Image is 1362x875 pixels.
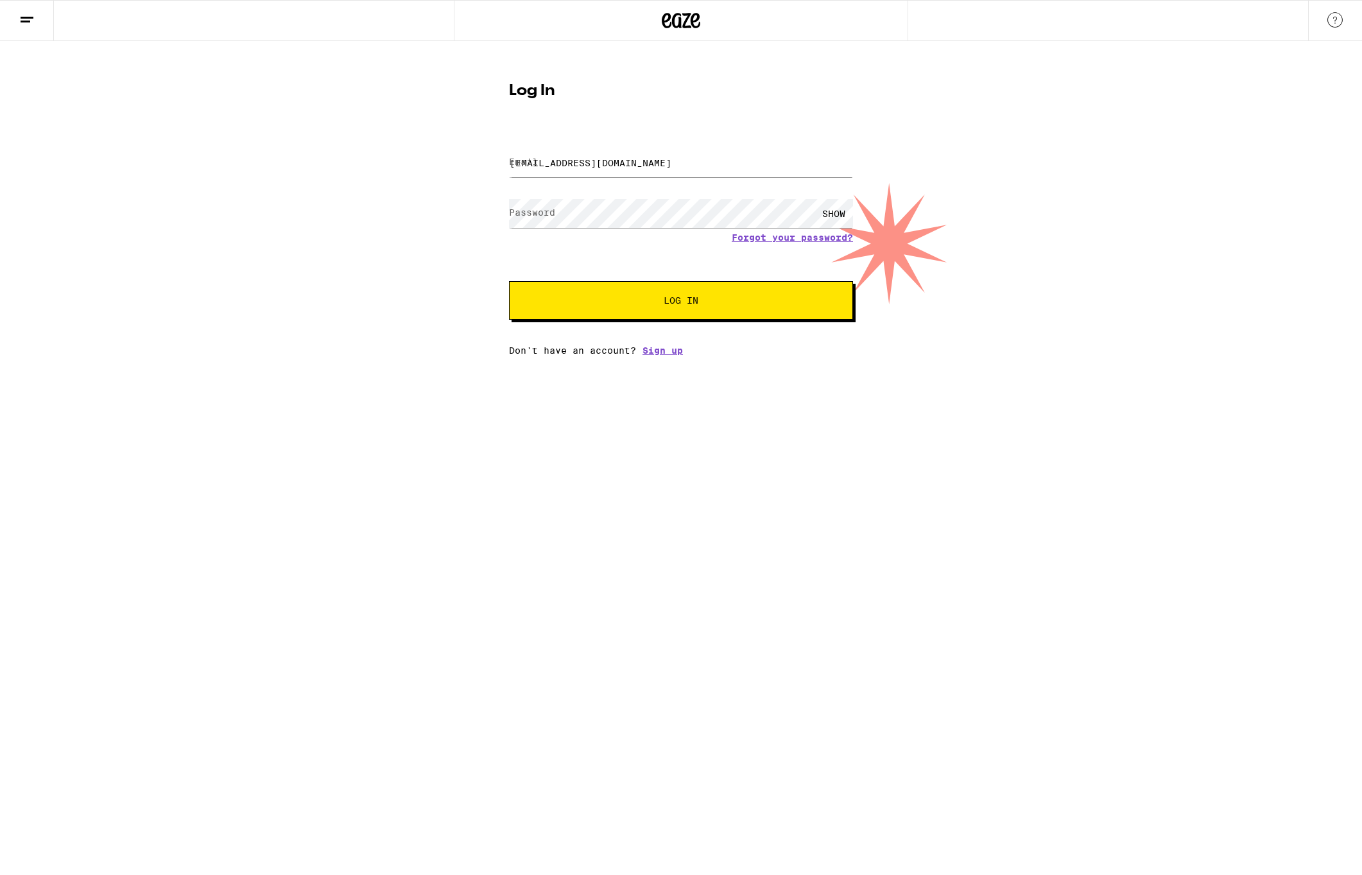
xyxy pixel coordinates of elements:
[509,345,853,356] div: Don't have an account?
[664,296,698,305] span: Log In
[509,207,555,218] label: Password
[509,157,538,167] label: Email
[509,281,853,320] button: Log In
[509,148,853,177] input: Email
[642,345,683,356] a: Sign up
[732,232,853,243] a: Forgot your password?
[509,83,853,99] h1: Log In
[8,9,92,19] span: Hi. Need any help?
[815,199,853,228] div: SHOW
